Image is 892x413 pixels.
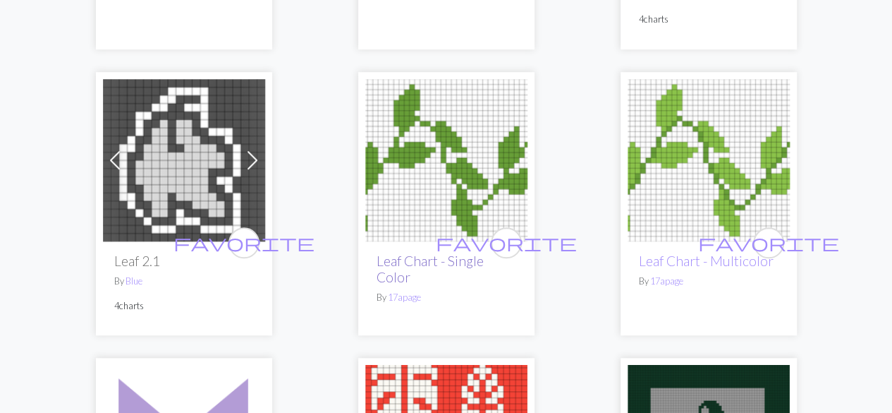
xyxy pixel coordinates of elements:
[103,79,265,241] img: Copy of Leaf 2.1
[639,253,774,269] a: Leaf Chart - Multicolor
[698,232,839,253] span: favorite
[114,275,254,288] p: By
[114,299,254,313] p: 4 charts
[650,275,683,287] a: 17apage
[491,227,522,258] button: favourite
[628,79,790,241] img: Leaf Chart
[436,229,577,257] i: favourite
[365,79,527,241] img: Leaf Chart
[377,291,516,304] p: By
[103,152,265,165] a: Copy of Leaf 2.1
[436,232,577,253] span: favorite
[639,13,778,26] p: 4 charts
[114,253,254,269] h2: Leaf 2.1
[173,232,314,253] span: favorite
[753,227,784,258] button: favourite
[365,152,527,165] a: Leaf Chart
[698,229,839,257] i: favourite
[639,275,778,288] p: By
[228,227,259,258] button: favourite
[628,152,790,165] a: Leaf Chart
[388,292,421,303] a: 17apage
[126,275,142,287] a: Blue
[377,253,484,285] a: Leaf Chart - Single Color
[173,229,314,257] i: favourite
